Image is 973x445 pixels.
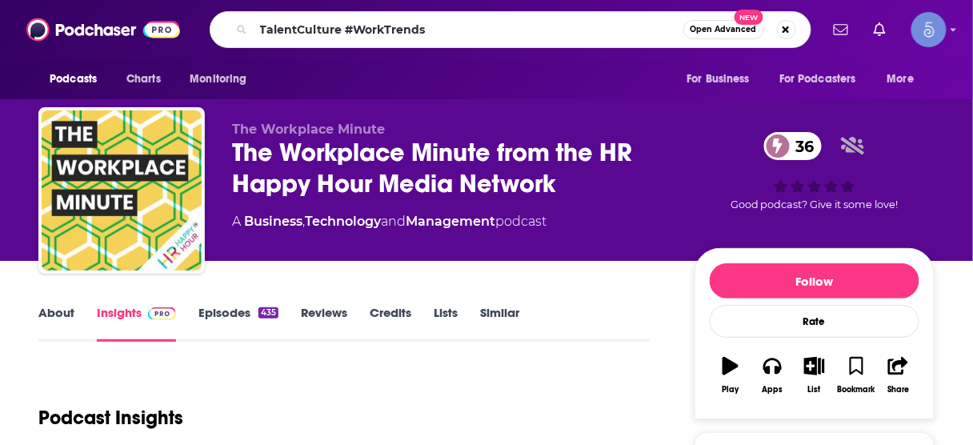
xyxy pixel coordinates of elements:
[710,347,751,404] button: Play
[769,64,879,94] button: open menu
[305,214,381,229] a: Technology
[50,68,97,90] span: Podcasts
[38,406,183,430] h1: Podcast Insights
[148,307,176,320] img: Podchaser Pro
[97,305,176,342] a: InsightsPodchaser Pro
[116,64,170,94] a: Charts
[126,68,161,90] span: Charts
[751,347,793,404] button: Apps
[381,214,406,229] span: and
[244,214,302,229] a: Business
[878,347,919,404] button: Share
[190,68,246,90] span: Monitoring
[198,305,278,342] a: Episodes435
[42,110,202,271] img: The Workplace Minute from the HR Happy Hour Media Network
[301,305,347,342] a: Reviews
[867,16,892,43] a: Show notifications dropdown
[731,198,899,210] span: Good podcast? Give it some love!
[911,12,947,47] img: User Profile
[675,64,770,94] button: open menu
[780,132,823,160] span: 36
[302,214,305,229] span: ,
[764,132,823,160] a: 36
[887,68,915,90] span: More
[480,305,519,342] a: Similar
[735,10,763,25] span: New
[254,17,683,42] input: Search podcasts, credits, & more...
[911,12,947,47] button: Show profile menu
[710,263,919,299] button: Follow
[695,122,935,221] div: 36Good podcast? Give it some love!
[794,347,835,404] button: List
[827,16,855,43] a: Show notifications dropdown
[210,11,811,48] div: Search podcasts, credits, & more...
[258,307,278,319] div: 435
[838,385,875,395] div: Bookmark
[232,122,385,137] span: The Workplace Minute
[763,385,783,395] div: Apps
[710,305,919,338] div: Rate
[38,64,118,94] button: open menu
[779,68,856,90] span: For Podcasters
[26,14,180,45] img: Podchaser - Follow, Share and Rate Podcasts
[406,214,495,229] a: Management
[370,305,411,342] a: Credits
[683,20,764,39] button: Open AdvancedNew
[887,385,909,395] div: Share
[178,64,267,94] button: open menu
[911,12,947,47] span: Logged in as Spiral5-G1
[808,385,821,395] div: List
[691,26,757,34] span: Open Advanced
[232,212,547,231] div: A podcast
[687,68,750,90] span: For Business
[434,305,458,342] a: Lists
[38,305,74,342] a: About
[835,347,877,404] button: Bookmark
[723,385,739,395] div: Play
[876,64,935,94] button: open menu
